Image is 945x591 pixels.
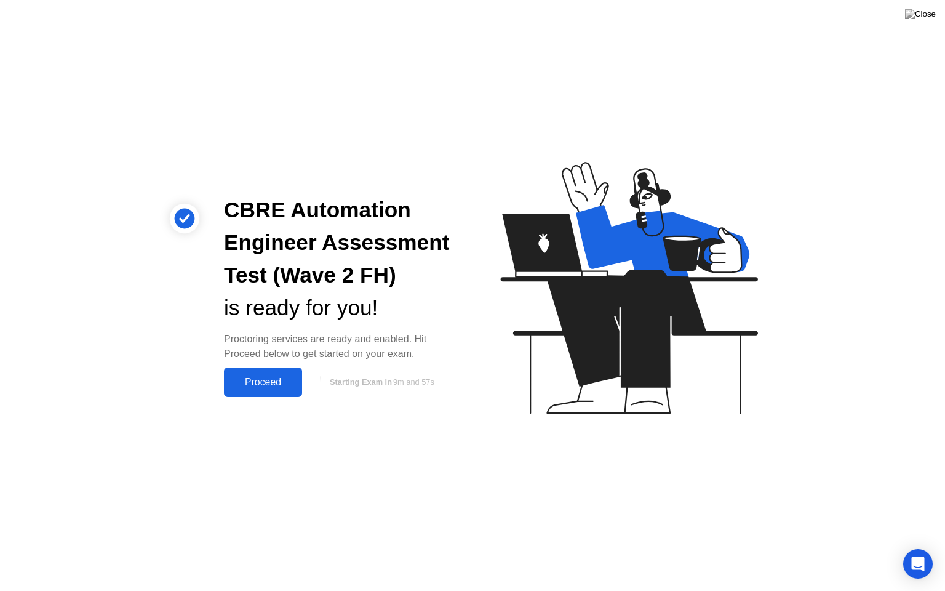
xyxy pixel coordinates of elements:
[224,332,453,361] div: Proctoring services are ready and enabled. Hit Proceed below to get started on your exam.
[224,194,453,291] div: CBRE Automation Engineer Assessment Test (Wave 2 FH)
[228,377,298,388] div: Proceed
[224,292,453,324] div: is ready for you!
[903,549,933,579] div: Open Intercom Messenger
[224,368,302,397] button: Proceed
[905,9,936,19] img: Close
[308,371,453,394] button: Starting Exam in9m and 57s
[393,377,434,387] span: 9m and 57s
